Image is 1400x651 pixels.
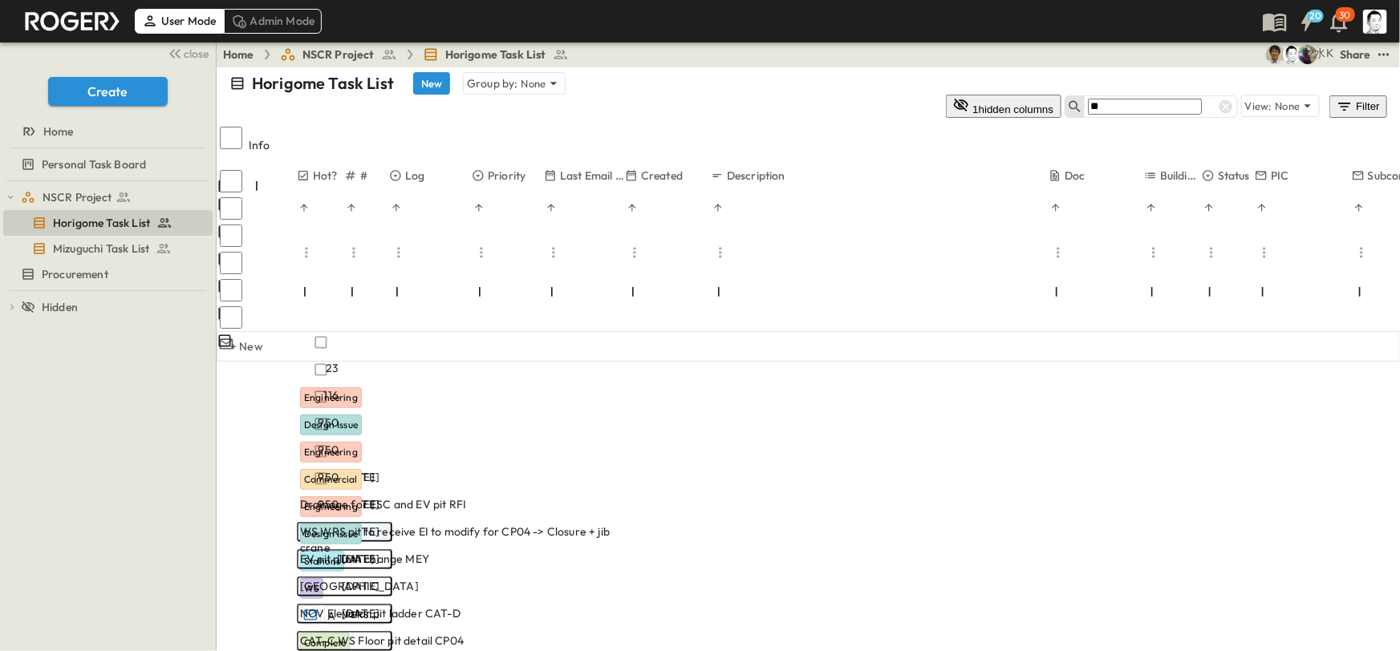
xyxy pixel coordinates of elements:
a: Horigome Task List [3,212,209,234]
a: Procurement [3,263,209,285]
div: Procurementtest [3,261,213,287]
nav: breadcrumbs [223,46,578,63]
img: 堀米 康介(K.HORIGOME) (horigome@bcd.taisei.co.jp) [1282,45,1301,64]
div: User Mode [135,9,224,33]
div: Personal Task Boardtest [3,152,213,177]
button: close [161,42,213,64]
span: WS WRS pit to receive EI to modify for CP04 -> Closure + jib crane [300,524,631,556]
p: Group by: [467,75,518,91]
p: 30 [1340,9,1351,22]
span: 23 [326,360,339,376]
span: Hidden [42,299,78,315]
a: Home [3,120,209,143]
span: close [185,46,209,62]
a: Home [223,46,254,63]
input: Select row [220,252,242,274]
span: Home [43,123,74,139]
a: NSCR Project [21,186,209,208]
button: New [413,72,450,95]
p: None [1276,98,1301,114]
a: NSCR Project [280,46,397,63]
span: 950 [318,496,339,512]
button: 20 [1291,7,1323,36]
span: Personal Task Board [42,156,146,172]
span: [GEOGRAPHIC_DATA] [300,578,419,594]
span: NSCR Project [302,46,375,63]
span: Drainage for ESC and EV pit RFI [300,496,466,512]
input: Select row [220,224,242,247]
div: Share [1340,46,1371,63]
span: CAT-C WS Floor pit detail CP04 [300,633,464,649]
button: Create [48,77,168,106]
a: Personal Task Board [3,153,209,176]
div: Horigome Task Listtest [3,210,213,236]
span: 116 [323,387,339,403]
button: Filter [1329,95,1387,118]
div: Filter [1336,98,1381,115]
a: Mizuguchi Task List [3,237,209,260]
span: NOV Elevator pit ladder CAT-D [300,605,461,621]
p: View: [1245,99,1272,114]
h6: 20 [1310,10,1322,22]
span: Mizuguchi Task List [53,241,149,257]
input: Select row [220,279,242,301]
span: Horigome Task List [53,215,150,231]
input: Select row [220,306,242,329]
div: Info [249,123,297,168]
a: Horigome Task List [423,46,569,63]
img: Joshua Whisenant (josh@tryroger.com) [1298,45,1317,64]
div: 水口 浩一 (MIZUGUCHI Koichi) (mizuguti@bcd.taisei.co.jp) [1314,45,1333,61]
p: Horigome Task List [252,72,394,95]
button: test [1374,45,1394,64]
div: Admin Mode [224,9,323,33]
p: None [521,75,546,91]
span: NSCR Project [43,189,112,205]
img: Profile Picture [1363,10,1387,34]
input: Select row [220,197,242,220]
input: Select all rows [220,127,242,149]
input: Select row [220,170,242,192]
div: Mizuguchi Task Listtest [3,236,213,261]
div: NSCR Projecttest [3,184,213,210]
span: Horigome Task List [445,46,546,63]
span: Procurement [42,266,108,282]
button: 1hidden columns [946,95,1061,118]
img: 戸島 太一 (T.TOJIMA) (tzmtit00@pub.taisei.co.jp) [1266,45,1285,64]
